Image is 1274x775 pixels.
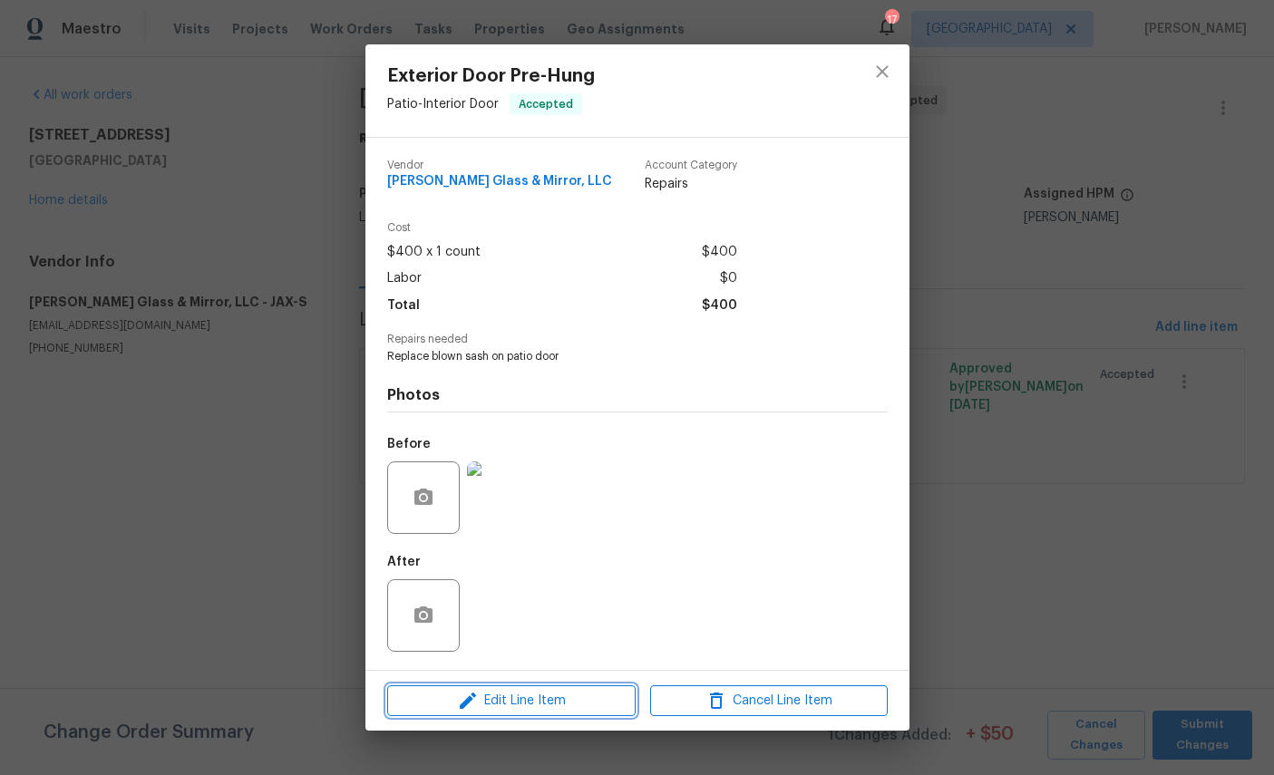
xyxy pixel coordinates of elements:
h5: After [387,556,421,568]
span: Edit Line Item [393,690,630,712]
span: Account Category [645,160,737,171]
h4: Photos [387,386,888,404]
button: Cancel Line Item [650,685,888,717]
span: $400 [702,293,737,319]
span: $400 x 1 count [387,239,481,266]
span: Repairs needed [387,334,888,345]
span: Total [387,293,420,319]
h5: Before [387,438,431,450]
span: Replace blown sash on patio door [387,349,838,364]
span: Labor [387,266,422,292]
button: Edit Line Item [387,685,636,717]
span: $0 [720,266,737,292]
button: close [861,50,904,93]
span: Cost [387,222,737,234]
span: $400 [702,239,737,266]
span: Vendor [387,160,612,171]
span: Repairs [645,175,737,193]
span: Accepted [511,95,580,113]
span: Patio - Interior Door [387,97,499,110]
span: Cancel Line Item [656,690,882,712]
span: [PERSON_NAME] Glass & Mirror, LLC [387,175,612,189]
div: 17 [885,11,898,29]
span: Exterior Door Pre-Hung [387,66,595,86]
